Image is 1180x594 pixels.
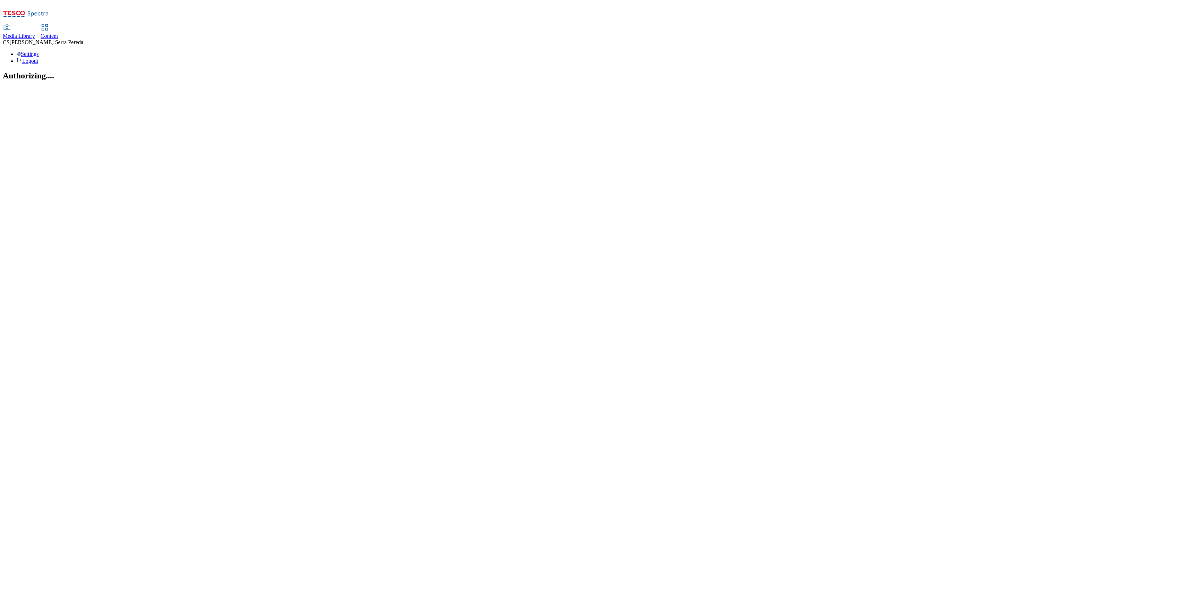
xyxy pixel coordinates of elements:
a: Media Library [3,25,35,39]
h2: Authorizing.... [3,71,1177,80]
a: Content [41,25,58,39]
span: Media Library [3,33,35,39]
span: CS [3,39,10,45]
a: Settings [17,51,39,57]
span: [PERSON_NAME] Serra Pereda [10,39,83,45]
span: Content [41,33,58,39]
a: Logout [17,58,38,64]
